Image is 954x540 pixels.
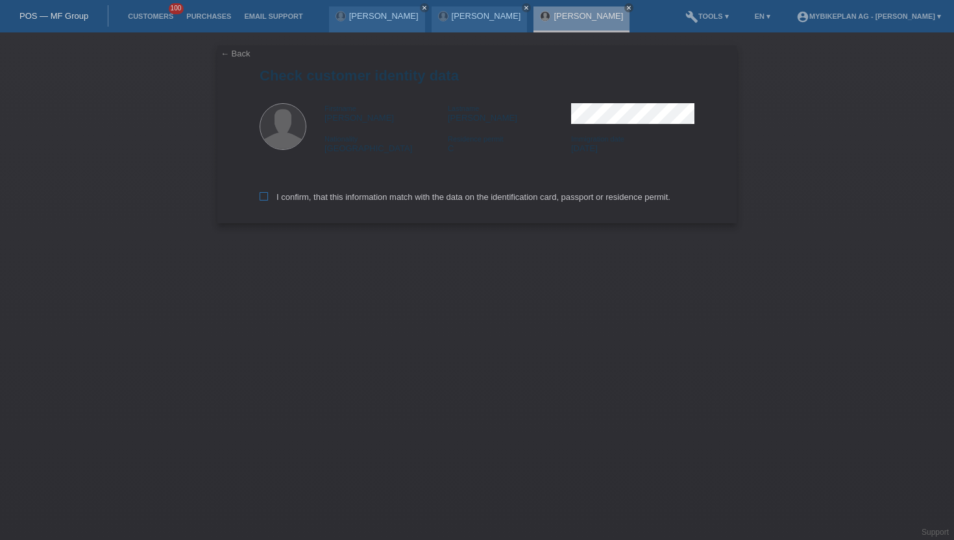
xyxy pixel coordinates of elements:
[260,67,694,84] h1: Check customer identity data
[448,103,571,123] div: [PERSON_NAME]
[626,5,632,11] i: close
[180,12,238,20] a: Purchases
[238,12,309,20] a: Email Support
[452,11,521,21] a: [PERSON_NAME]
[349,11,419,21] a: [PERSON_NAME]
[679,12,735,20] a: buildTools ▾
[571,135,624,143] span: Immigration date
[420,3,429,12] a: close
[448,135,504,143] span: Residence permit
[421,5,428,11] i: close
[448,104,479,112] span: Lastname
[324,103,448,123] div: [PERSON_NAME]
[554,11,623,21] a: [PERSON_NAME]
[922,528,949,537] a: Support
[169,3,184,14] span: 100
[685,10,698,23] i: build
[796,10,809,23] i: account_circle
[121,12,180,20] a: Customers
[260,192,670,202] label: I confirm, that this information match with the data on the identification card, passport or resi...
[324,104,356,112] span: Firstname
[522,3,531,12] a: close
[790,12,948,20] a: account_circleMybikeplan AG - [PERSON_NAME] ▾
[748,12,777,20] a: EN ▾
[324,134,448,153] div: [GEOGRAPHIC_DATA]
[523,5,530,11] i: close
[19,11,88,21] a: POS — MF Group
[624,3,633,12] a: close
[324,135,358,143] span: Nationality
[571,134,694,153] div: [DATE]
[221,49,251,58] a: ← Back
[448,134,571,153] div: C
